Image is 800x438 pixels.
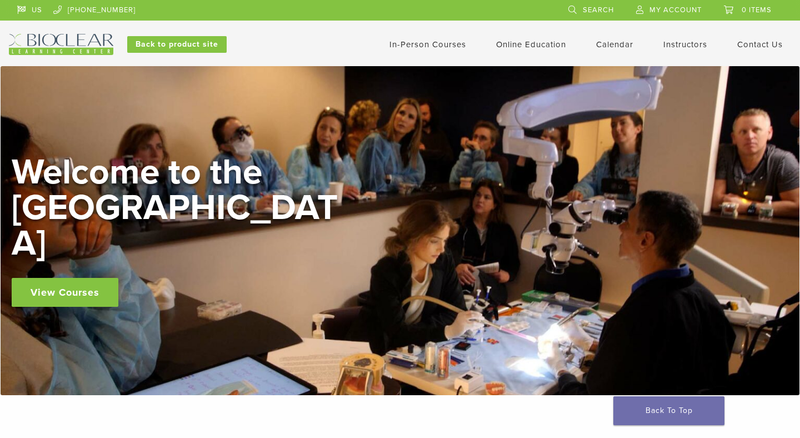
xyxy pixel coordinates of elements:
img: Bioclear [9,34,113,55]
h2: Welcome to the [GEOGRAPHIC_DATA] [12,155,345,261]
a: Back to product site [127,36,227,53]
a: Calendar [596,39,633,49]
a: Contact Us [737,39,783,49]
span: 0 items [742,6,772,14]
a: View Courses [12,278,118,307]
a: In-Person Courses [389,39,466,49]
a: Instructors [663,39,707,49]
span: My Account [649,6,702,14]
span: Search [583,6,614,14]
a: Online Education [496,39,566,49]
a: Back To Top [613,396,724,425]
